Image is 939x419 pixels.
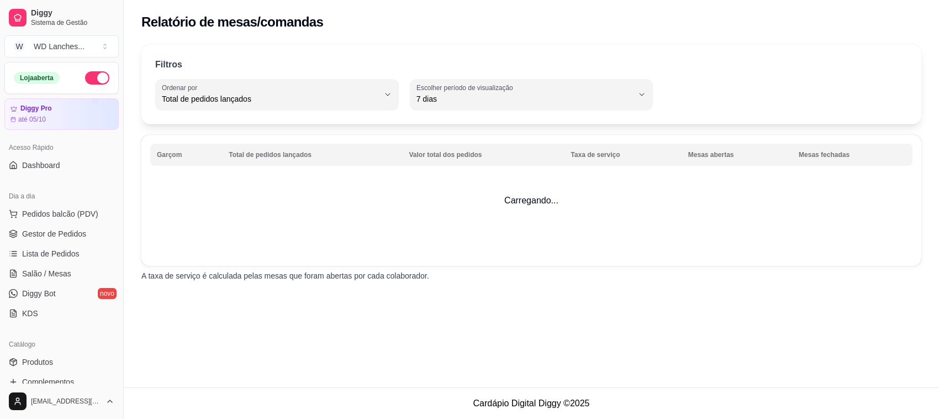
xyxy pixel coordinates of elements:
a: Lista de Pedidos [4,245,119,263]
a: Complementos [4,373,119,391]
span: Lista de Pedidos [22,248,80,259]
label: Ordenar por [162,83,201,92]
label: Escolher período de visualização [416,83,516,92]
span: Diggy Bot [22,288,56,299]
span: Sistema de Gestão [31,18,114,27]
button: Select a team [4,35,119,57]
td: Carregando... [141,135,921,266]
a: DiggySistema de Gestão [4,4,119,31]
div: Acesso Rápido [4,139,119,156]
span: Dashboard [22,160,60,171]
span: Produtos [22,357,53,368]
a: Diggy Botnovo [4,285,119,302]
span: KDS [22,308,38,319]
span: 7 dias [416,93,634,104]
span: Total de pedidos lançados [162,93,379,104]
span: Gestor de Pedidos [22,228,86,239]
a: Dashboard [4,156,119,174]
button: [EMAIL_ADDRESS][DOMAIN_NAME] [4,388,119,415]
a: Produtos [4,353,119,371]
span: Complementos [22,376,74,387]
div: Dia a dia [4,187,119,205]
h2: Relatório de mesas/comandas [141,13,323,31]
span: [EMAIL_ADDRESS][DOMAIN_NAME] [31,397,101,406]
button: Ordenar porTotal de pedidos lançados [155,79,399,110]
p: A taxa de serviço é calculada pelas mesas que foram abertas por cada colaborador. [141,270,921,281]
a: Gestor de Pedidos [4,225,119,243]
div: WD Lanches ... [34,41,85,52]
span: Salão / Mesas [22,268,71,279]
article: Diggy Pro [20,104,52,113]
a: KDS [4,305,119,322]
a: Salão / Mesas [4,265,119,282]
p: Filtros [155,58,182,71]
article: até 05/10 [18,115,46,124]
div: Catálogo [4,336,119,353]
button: Alterar Status [85,71,109,85]
span: Pedidos balcão (PDV) [22,208,98,219]
a: Diggy Proaté 05/10 [4,98,119,130]
div: Loja aberta [14,72,60,84]
button: Escolher período de visualização7 dias [410,79,653,110]
footer: Cardápio Digital Diggy © 2025 [124,387,939,419]
button: Pedidos balcão (PDV) [4,205,119,223]
span: W [14,41,25,52]
span: Diggy [31,8,114,18]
